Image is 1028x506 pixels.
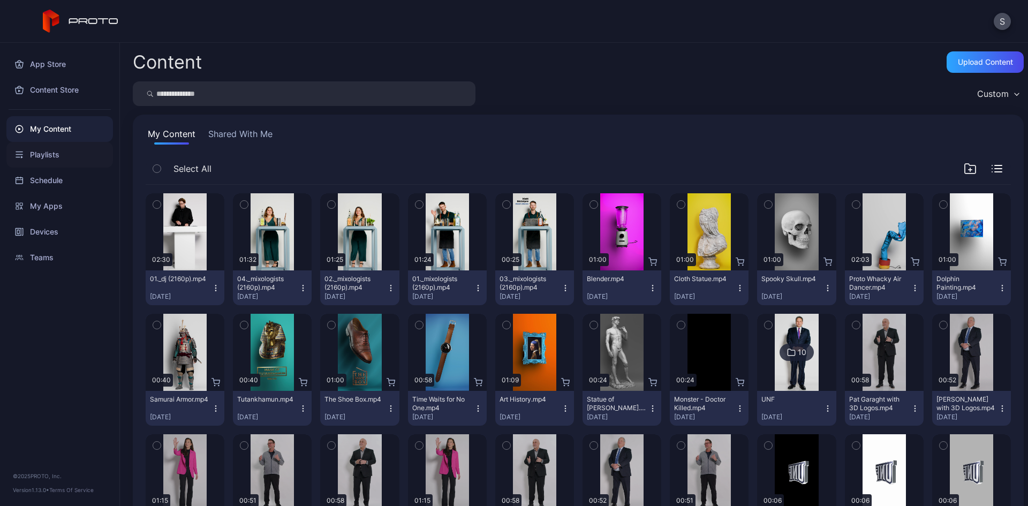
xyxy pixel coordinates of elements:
[150,275,209,283] div: 01._dj (2160p).mp4
[146,391,224,426] button: Samurai Armor.mp4[DATE]
[237,292,299,301] div: [DATE]
[495,391,574,426] button: Art History.mp4[DATE]
[757,270,836,305] button: Spooky Skull.mp4[DATE]
[583,270,661,305] button: Blender.mp4[DATE]
[849,413,911,421] div: [DATE]
[13,487,49,493] span: Version 1.13.0 •
[495,270,574,305] button: 03._mixologists (2160p).mp4[DATE]
[936,413,998,421] div: [DATE]
[977,88,1009,99] div: Custom
[13,472,107,480] div: © 2025 PROTO, Inc.
[849,292,911,301] div: [DATE]
[146,270,224,305] button: 01._dj (2160p).mp4[DATE]
[587,413,648,421] div: [DATE]
[133,53,202,71] div: Content
[936,275,995,292] div: Dolphin Painting.mp4
[324,413,386,421] div: [DATE]
[761,275,820,283] div: Spooky Skull.mp4
[500,275,558,292] div: 03._mixologists (2160p).mp4
[500,413,561,421] div: [DATE]
[972,81,1024,106] button: Custom
[670,270,749,305] button: Cloth Statue.mp4[DATE]
[845,270,924,305] button: Proto Whacky Air Dancer.mp4[DATE]
[757,391,836,426] button: UNF[DATE]
[845,391,924,426] button: Pat Garaght with 3D Logos.mp4[DATE]
[324,292,386,301] div: [DATE]
[674,395,733,412] div: Monster - Doctor Killed.mp4
[408,391,487,426] button: Time Waits for No One.mp4[DATE]
[947,51,1024,73] button: Upload Content
[237,275,296,292] div: 04._mixologists (2160p).mp4
[798,348,806,357] div: 10
[958,58,1013,66] div: Upload Content
[320,391,399,426] button: The Shoe Box.mp4[DATE]
[6,193,113,219] a: My Apps
[233,270,312,305] button: 04._mixologists (2160p).mp4[DATE]
[233,391,312,426] button: Tutankhamun.mp4[DATE]
[173,162,211,175] span: Select All
[412,413,474,421] div: [DATE]
[49,487,94,493] a: Terms Of Service
[408,270,487,305] button: 01._mixologists (2160p).mp4[DATE]
[932,270,1011,305] button: Dolphin Painting.mp4[DATE]
[412,275,471,292] div: 01._mixologists (2160p).mp4
[500,292,561,301] div: [DATE]
[500,395,558,404] div: Art History.mp4
[849,395,908,412] div: Pat Garaght with 3D Logos.mp4
[206,127,275,145] button: Shared With Me
[674,275,733,283] div: Cloth Statue.mp4
[6,168,113,193] a: Schedule
[849,275,908,292] div: Proto Whacky Air Dancer.mp4
[587,395,646,412] div: Statue of David.mp4
[587,275,646,283] div: Blender.mp4
[237,395,296,404] div: Tutankhamun.mp4
[936,292,998,301] div: [DATE]
[761,413,823,421] div: [DATE]
[237,413,299,421] div: [DATE]
[761,292,823,301] div: [DATE]
[587,292,648,301] div: [DATE]
[412,292,474,301] div: [DATE]
[583,391,661,426] button: Statue of [PERSON_NAME].mp4[DATE]
[6,142,113,168] a: Playlists
[936,395,995,412] div: Kent Thielen with 3D Logos.mp4
[412,395,471,412] div: Time Waits for No One.mp4
[670,391,749,426] button: Monster - Doctor Killed.mp4[DATE]
[150,292,211,301] div: [DATE]
[932,391,1011,426] button: [PERSON_NAME] with 3D Logos.mp4[DATE]
[324,395,383,404] div: The Shoe Box.mp4
[674,413,736,421] div: [DATE]
[324,275,383,292] div: 02._mixologists (2160p).mp4
[146,127,198,145] button: My Content
[6,245,113,270] a: Teams
[150,395,209,404] div: Samurai Armor.mp4
[320,270,399,305] button: 02._mixologists (2160p).mp4[DATE]
[761,395,820,404] div: UNF
[6,51,113,77] a: App Store
[674,292,736,301] div: [DATE]
[6,77,113,103] a: Content Store
[6,116,113,142] a: My Content
[994,13,1011,30] button: S
[150,413,211,421] div: [DATE]
[6,219,113,245] a: Devices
